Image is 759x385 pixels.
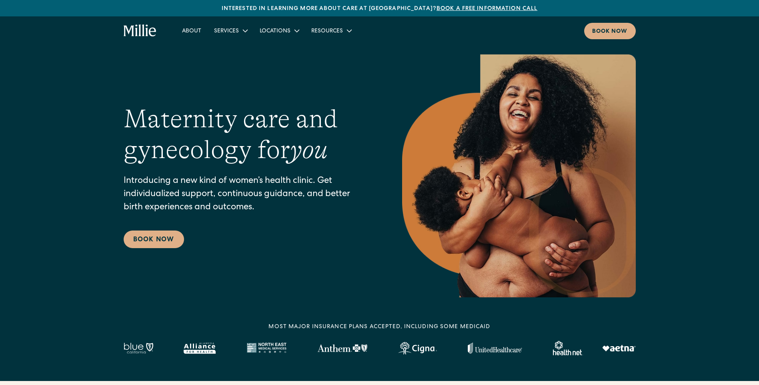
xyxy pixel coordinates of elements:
[468,343,522,354] img: United Healthcare logo
[124,24,157,37] a: home
[208,24,253,37] div: Services
[584,23,636,39] a: Book now
[437,6,537,12] a: Book a free information call
[553,341,583,355] img: Healthnet logo
[184,343,215,354] img: Alameda Alliance logo
[290,135,328,164] em: you
[124,231,184,248] a: Book Now
[317,344,367,352] img: Anthem Logo
[246,343,286,354] img: North East Medical Services logo
[176,24,208,37] a: About
[602,345,636,351] img: Aetna logo
[592,28,628,36] div: Book now
[124,343,153,354] img: Blue California logo
[311,27,343,36] div: Resources
[260,27,290,36] div: Locations
[398,342,437,355] img: Cigna logo
[253,24,305,37] div: Locations
[268,323,490,331] div: MOST MAJOR INSURANCE PLANS ACCEPTED, INCLUDING some MEDICAID
[124,104,370,165] h1: Maternity care and gynecology for
[402,54,636,297] img: Smiling mother with her baby in arms, celebrating body positivity and the nurturing bond of postp...
[305,24,357,37] div: Resources
[124,175,370,215] p: Introducing a new kind of women’s health clinic. Get individualized support, continuous guidance,...
[214,27,239,36] div: Services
